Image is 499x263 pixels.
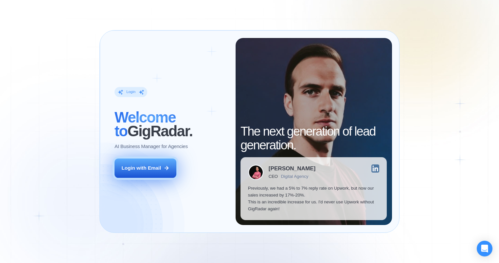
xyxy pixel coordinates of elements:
[115,109,176,140] span: Welcome to
[248,185,380,213] p: Previously, we had a 5% to 7% reply rate on Upwork, but now our sales increased by 17%-20%. This ...
[127,90,136,95] div: Login
[269,174,278,179] div: CEO
[269,166,315,171] div: [PERSON_NAME]
[281,174,308,179] div: Digital Agency
[115,143,188,150] p: AI Business Manager for Agencies
[122,165,161,172] div: Login with Email
[477,241,492,256] div: Open Intercom Messenger
[241,124,387,152] h2: The next generation of lead generation.
[115,159,176,178] button: Login with Email
[115,111,228,139] h2: ‍ GigRadar.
